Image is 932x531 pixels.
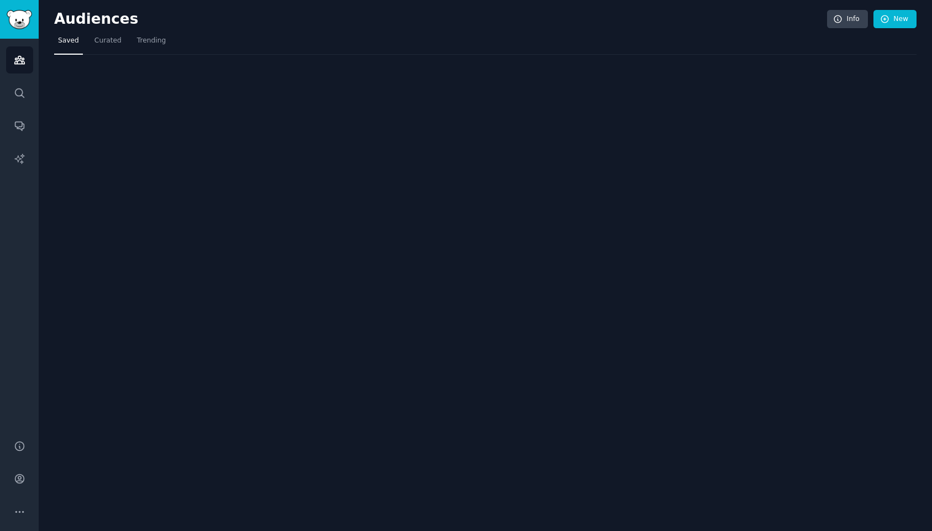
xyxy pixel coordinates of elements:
a: New [873,10,917,29]
h2: Audiences [54,10,827,28]
a: Curated [91,32,125,55]
span: Trending [137,36,166,46]
a: Trending [133,32,170,55]
img: GummySearch logo [7,10,32,29]
span: Saved [58,36,79,46]
span: Curated [94,36,122,46]
a: Info [827,10,868,29]
a: Saved [54,32,83,55]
